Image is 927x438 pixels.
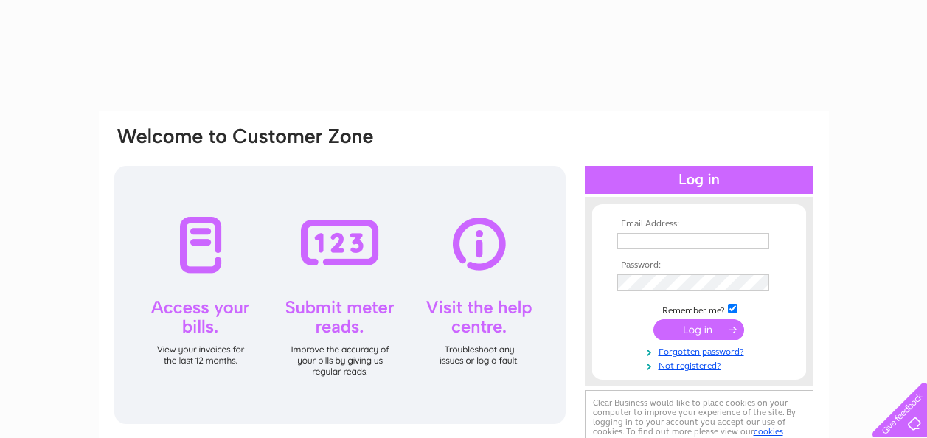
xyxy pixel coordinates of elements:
[614,219,785,229] th: Email Address:
[614,302,785,316] td: Remember me?
[653,319,744,340] input: Submit
[614,260,785,271] th: Password:
[617,344,785,358] a: Forgotten password?
[617,358,785,372] a: Not registered?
